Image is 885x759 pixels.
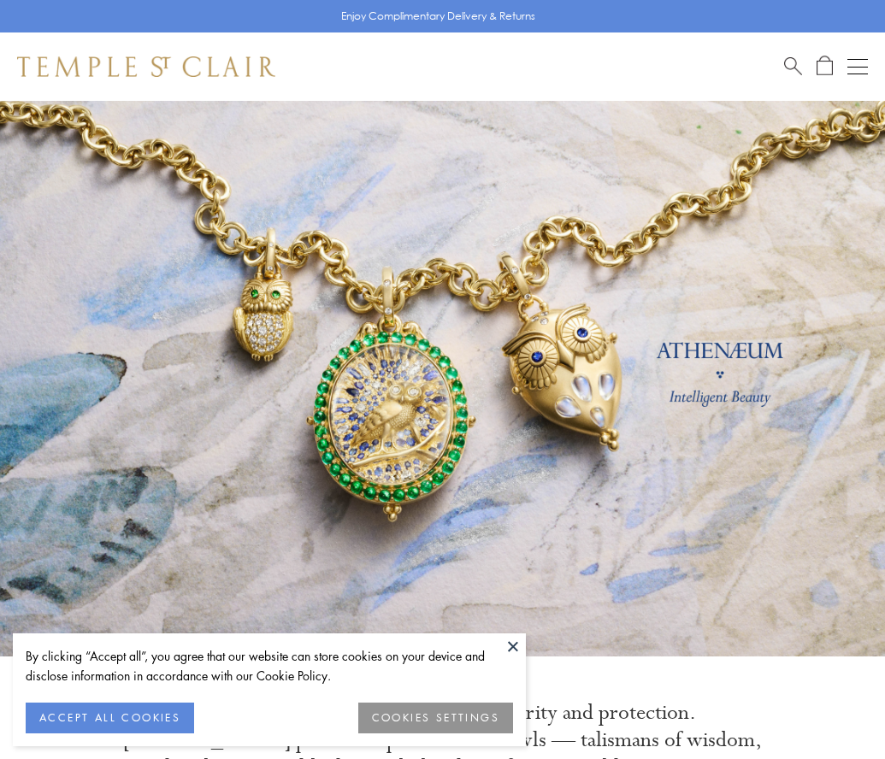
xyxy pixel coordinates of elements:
[358,703,513,733] button: COOKIES SETTINGS
[847,56,868,77] button: Open navigation
[17,56,275,77] img: Temple St. Clair
[817,56,833,77] a: Open Shopping Bag
[341,8,535,25] p: Enjoy Complimentary Delivery & Returns
[26,646,513,685] div: By clicking “Accept all”, you agree that our website can store cookies on your device and disclos...
[26,703,194,733] button: ACCEPT ALL COOKIES
[784,56,802,77] a: Search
